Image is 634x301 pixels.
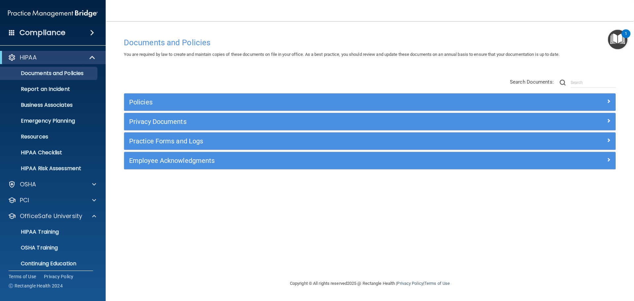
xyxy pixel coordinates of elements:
[44,273,74,280] a: Privacy Policy
[4,229,59,235] p: HIPAA Training
[129,137,488,145] h5: Practice Forms and Logs
[129,116,611,127] a: Privacy Documents
[510,79,554,85] span: Search Documents:
[608,30,627,49] button: Open Resource Center, 1 new notification
[20,54,37,61] p: HIPAA
[4,165,94,172] p: HIPAA Risk Assessment
[4,149,94,156] p: HIPAA Checklist
[4,260,94,267] p: Continuing Education
[129,97,611,107] a: Policies
[20,196,29,204] p: PCI
[625,34,627,42] div: 1
[4,70,94,77] p: Documents and Policies
[129,136,611,146] a: Practice Forms and Logs
[8,196,96,204] a: PCI
[129,98,488,106] h5: Policies
[4,118,94,124] p: Emergency Planning
[9,273,36,280] a: Terms of Use
[8,180,96,188] a: OSHA
[19,28,65,37] h4: Compliance
[8,54,96,61] a: HIPAA
[4,102,94,108] p: Business Associates
[124,52,559,57] span: You are required by law to create and maintain copies of these documents on file in your office. ...
[129,157,488,164] h5: Employee Acknowledgments
[129,155,611,166] a: Employee Acknowledgments
[4,245,58,251] p: OSHA Training
[249,273,490,294] div: Copyright © All rights reserved 2025 @ Rectangle Health | |
[560,80,566,86] img: ic-search.3b580494.png
[4,133,94,140] p: Resources
[4,86,94,93] p: Report an Incident
[397,281,423,286] a: Privacy Policy
[8,212,96,220] a: OfficeSafe University
[20,180,36,188] p: OSHA
[20,212,82,220] p: OfficeSafe University
[571,78,616,88] input: Search
[124,38,616,47] h4: Documents and Policies
[9,282,63,289] span: Ⓒ Rectangle Health 2024
[129,118,488,125] h5: Privacy Documents
[424,281,450,286] a: Terms of Use
[8,7,98,20] img: PMB logo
